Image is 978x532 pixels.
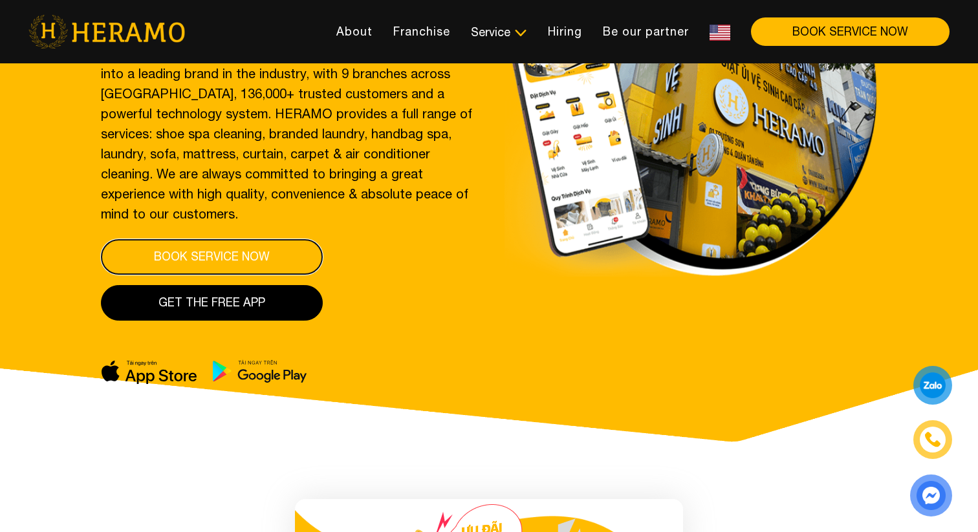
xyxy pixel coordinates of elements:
font: Be our partner [603,25,689,38]
img: subToggleIcon [514,27,527,39]
a: phone-icon [915,422,950,457]
img: download [212,359,308,383]
button: Book service now [101,239,323,275]
font: Get the free app [158,295,265,309]
img: apple-download [101,359,197,385]
a: Hiring [538,17,592,45]
font: Service [471,25,510,39]
font: Book service now [154,250,270,263]
img: Flag_of_US.png [710,25,730,41]
font: Hiring [548,25,582,38]
img: phone-icon [926,432,940,447]
a: Be our partner [592,17,699,45]
button: BOOK SERVICE NOW [751,17,950,46]
a: About [326,17,383,45]
font: Franchise [393,25,450,38]
a: Franchise [383,17,461,45]
button: Get the free app [101,285,323,321]
font: BOOK SERVICE NOW [792,25,908,38]
img: heramo-logo.png [28,15,185,48]
a: BOOK SERVICE NOW [741,26,950,37]
font: About [336,25,373,38]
